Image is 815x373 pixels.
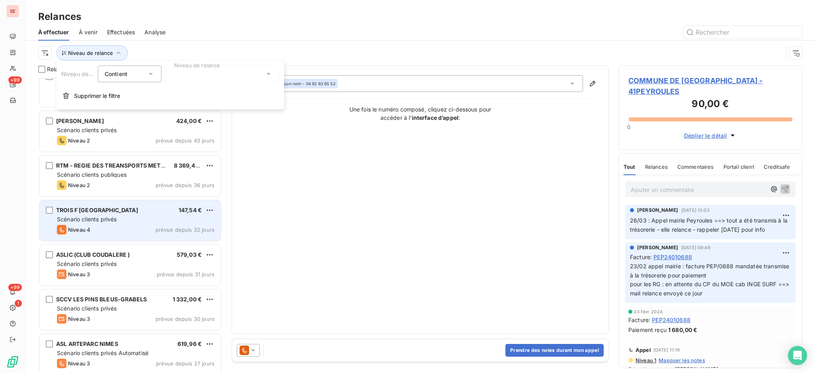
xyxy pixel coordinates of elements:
button: Supprimer le filtre [57,87,284,105]
span: [PERSON_NAME] [56,117,104,124]
button: Prendre des notes durant mon appel [505,344,604,357]
span: Facture : [628,316,650,324]
h3: 90,00 € [628,97,792,113]
span: 147,54 € [179,207,202,213]
div: SE [6,5,19,18]
span: 424,00 € [176,117,202,124]
span: Niveau 3 [68,316,90,322]
span: SCCV LES PINS BLEUS-GRABELS [56,296,147,303]
span: Scénario clients privés [57,305,117,312]
span: ASLIC (CLUB COUDALERE ) [56,251,130,258]
span: prévue depuis 32 jours [156,227,214,233]
input: Rechercher [683,26,802,39]
span: prévue depuis 43 jours [156,137,214,144]
span: [PERSON_NAME] [675,366,718,372]
span: [PERSON_NAME] [637,207,678,214]
p: Une fois le numéro composé, cliquez ci-dessous pour accéder à l’ : [341,105,500,122]
span: Niveau de relance [68,50,113,56]
span: 1 332,00 € [173,296,202,303]
span: +99 [8,284,22,291]
span: Masquer les notes [659,357,705,363]
span: Scénario clients privés [57,260,117,267]
span: Effectuées [107,28,135,36]
span: Niveau 2 [68,182,90,188]
span: 0 [627,124,630,130]
span: Déplier le détail [684,131,727,140]
span: 579,03 € [177,251,202,258]
span: 619,96 € [177,340,202,347]
div: grid [38,78,222,373]
span: [DATE] 09:49 [681,245,710,250]
span: PEP24010688 [652,316,690,324]
span: Niveau 3 [68,360,90,367]
span: prévue depuis 27 jours [156,360,214,367]
span: 23 févr. 2024 [634,309,663,314]
strong: interface d’appel [412,114,459,121]
span: prévue depuis 31 jours [157,271,214,277]
em: Aucun nom [279,81,301,86]
span: 8 369,40 € [174,162,205,169]
span: Appel [636,347,651,353]
img: Logo LeanPay [6,355,19,368]
span: Niveau 1 [635,357,656,363]
span: ASL ARTEPARC NIMES [56,340,118,347]
span: TROIS F [GEOGRAPHIC_DATA] [56,207,138,213]
span: COMMUNE DE [GEOGRAPHIC_DATA] - 41PEYROULES [628,75,792,97]
span: Analyse [144,28,166,36]
span: Niveau 2 [68,137,90,144]
span: Niveau 3 [68,271,90,277]
span: 26/03 : Appel mairie Peyroules ==> tout a été transmis à la trésorerie - elle relance - rappeler ... [630,217,789,233]
span: Supprimer le filtre [74,92,120,100]
span: 1 [15,300,22,307]
div: Open Intercom Messenger [788,346,807,365]
span: Contient [105,70,127,77]
span: PEP24010688 [653,253,692,261]
span: À venir [79,28,97,36]
span: Relances [47,65,71,73]
span: [PERSON_NAME] [637,244,678,251]
span: Scénario clients privés [57,127,117,133]
span: Creditsafe [764,164,790,170]
span: 1 680,00 € [668,326,698,334]
span: Niveau de relance [61,70,110,77]
span: [DATE] 15:03 [681,208,710,213]
span: Facture : [630,253,652,261]
span: RTM - REGIE DES TREANSPORTS METROPO [56,162,177,169]
h3: Relances [38,10,81,24]
span: Portail client [723,164,754,170]
div: - 04 92 83 65 52 [279,81,335,86]
span: Tout [624,164,636,170]
span: Commentaires [677,164,714,170]
span: Scénario clients publiques [57,171,127,178]
span: Niveau 4 [68,227,90,233]
span: Paiement reçu [628,326,667,334]
span: Relances [645,164,668,170]
span: Prise de notes par [628,366,792,372]
span: Scénario clients privés Automatisé [57,350,148,356]
span: [DATE] 11:19 [653,348,680,352]
button: Déplier le détail [682,131,739,140]
span: prévue depuis 36 jours [156,182,214,188]
span: Scénario clients privés [57,216,117,223]
span: À effectuer [38,28,69,36]
span: prévue depuis 30 jours [156,316,214,322]
button: Niveau de relance [57,45,128,61]
span: +99 [8,76,22,84]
